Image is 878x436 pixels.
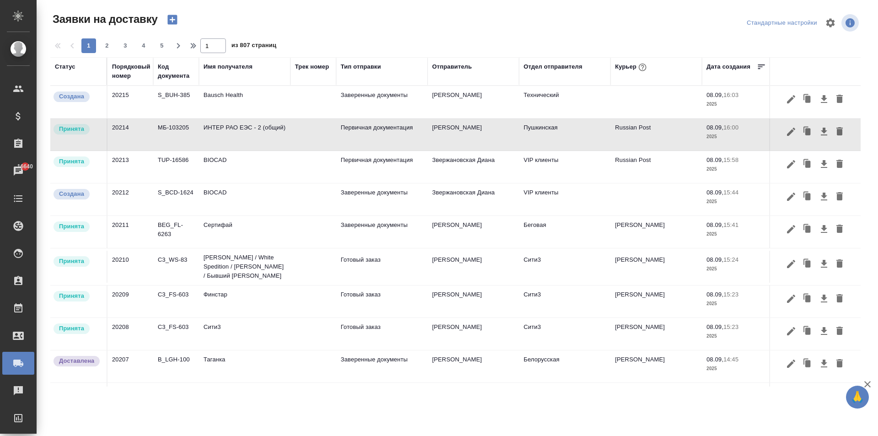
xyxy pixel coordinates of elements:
[107,350,153,382] td: 20207
[428,350,519,382] td: [PERSON_NAME]
[707,332,766,341] p: 2025
[59,157,84,166] p: Принята
[816,123,832,140] button: Скачать
[199,216,290,248] td: Сертифай
[615,61,648,73] div: Курьер
[428,183,519,215] td: Звержановская Диана
[723,291,739,298] p: 15:23
[707,100,766,109] p: 2025
[428,318,519,350] td: [PERSON_NAME]
[432,62,472,71] div: Отправитель
[231,40,276,53] span: из 807 страниц
[723,124,739,131] p: 16:00
[428,118,519,151] td: [PERSON_NAME]
[199,318,290,350] td: Сити3
[59,189,84,199] p: Создана
[816,91,832,108] button: Скачать
[59,92,84,101] p: Создана
[610,350,702,382] td: [PERSON_NAME]
[519,383,610,415] td: Белорусская
[707,323,723,330] p: 08.09,
[107,318,153,350] td: 20208
[112,62,150,81] div: Порядковый номер
[336,318,428,350] td: Готовый заказ
[707,189,723,196] p: 08.09,
[799,221,816,238] button: Клонировать
[199,86,290,118] td: Bausch Health
[723,323,739,330] p: 15:23
[53,323,102,335] div: Курьер назначен
[107,285,153,318] td: 20209
[428,383,519,415] td: [PERSON_NAME]
[12,162,38,171] span: 16640
[610,151,702,183] td: Russian Post
[832,221,847,238] button: Удалить
[428,251,519,283] td: [PERSON_NAME]
[707,264,766,274] p: 2025
[783,290,799,307] button: Редактировать
[783,355,799,372] button: Редактировать
[610,285,702,318] td: [PERSON_NAME]
[707,230,766,239] p: 2025
[199,248,290,285] td: [PERSON_NAME] / White Spedition / [PERSON_NAME] / Бывший [PERSON_NAME]
[519,118,610,151] td: Пушкинская
[832,188,847,205] button: Удалить
[53,255,102,268] div: Курьер назначен
[819,12,841,34] span: Настроить таблицу
[519,318,610,350] td: Сити3
[153,151,199,183] td: TUP-16586
[519,216,610,248] td: Беговая
[832,255,847,273] button: Удалить
[59,124,84,134] p: Принята
[783,188,799,205] button: Редактировать
[53,123,102,135] div: Курьер назначен
[199,383,290,415] td: Белорусская
[637,61,648,73] button: При выборе курьера статус заявки автоматически поменяется на «Принята»
[295,62,329,71] div: Трек номер
[723,221,739,228] p: 15:41
[59,291,84,301] p: Принята
[53,156,102,168] div: Курьер назначен
[161,12,183,27] button: Создать
[832,290,847,307] button: Удалить
[799,323,816,340] button: Клонировать
[53,91,102,103] div: Новая заявка, еще не передана в работу
[707,156,723,163] p: 08.09,
[59,257,84,266] p: Принята
[816,221,832,238] button: Скачать
[50,12,158,27] span: Заявки на доставку
[519,350,610,382] td: Белорусская
[428,86,519,118] td: [PERSON_NAME]
[707,197,766,206] p: 2025
[341,62,381,71] div: Тип отправки
[153,318,199,350] td: C3_FS-603
[336,118,428,151] td: Первичная документация
[723,189,739,196] p: 15:44
[783,221,799,238] button: Редактировать
[118,41,133,50] span: 3
[158,62,194,81] div: Код документа
[799,355,816,372] button: Клонировать
[153,350,199,382] td: B_LGH-100
[107,118,153,151] td: 20214
[524,62,582,71] div: Отдел отправителя
[783,323,799,340] button: Редактировать
[107,86,153,118] td: 20215
[107,151,153,183] td: 20213
[707,124,723,131] p: 08.09,
[336,216,428,248] td: Заверенные документы
[336,151,428,183] td: Первичная документация
[799,188,816,205] button: Клонировать
[136,38,151,53] button: 4
[783,123,799,140] button: Редактировать
[107,383,153,415] td: 20206
[336,251,428,283] td: Готовый заказ
[2,160,34,183] a: 16640
[832,355,847,372] button: Удалить
[799,123,816,140] button: Клонировать
[53,188,102,200] div: Новая заявка, еще не передана в работу
[136,41,151,50] span: 4
[799,91,816,108] button: Клонировать
[832,156,847,173] button: Удалить
[153,251,199,283] td: C3_WS-83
